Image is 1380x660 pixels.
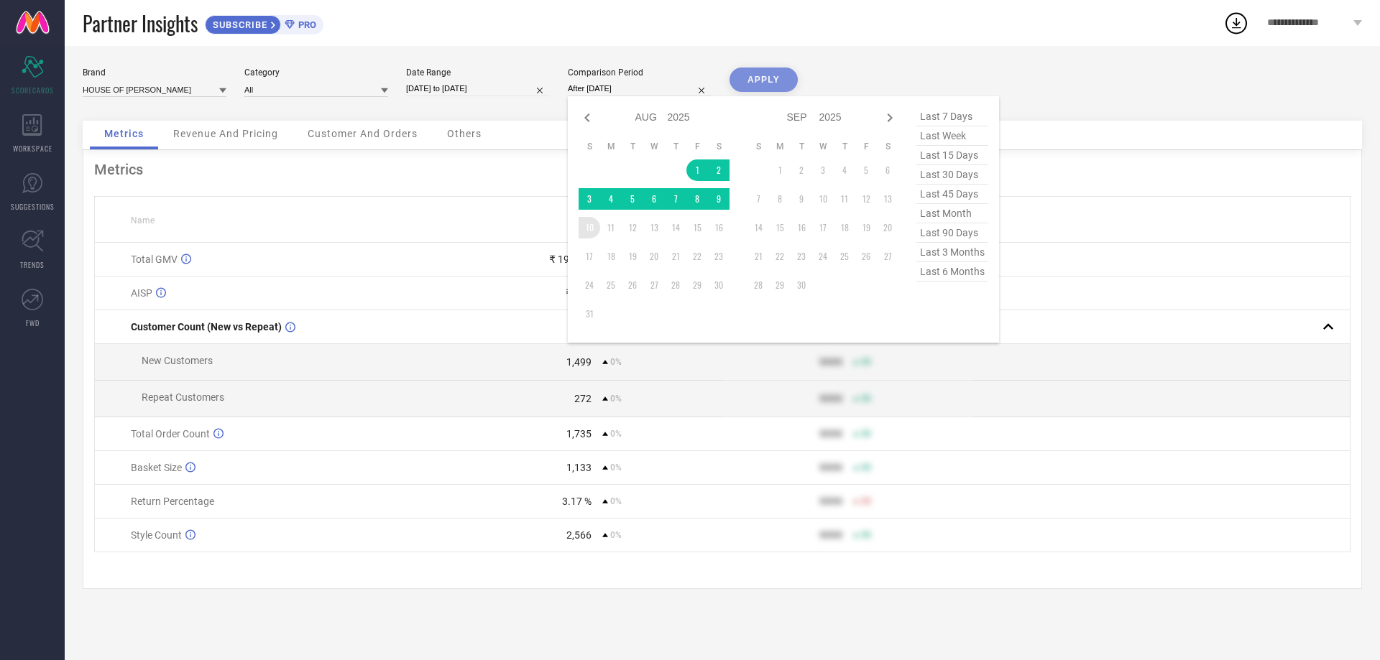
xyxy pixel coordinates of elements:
[610,463,622,473] span: 0%
[877,188,898,210] td: Sat Sep 13 2025
[131,529,182,541] span: Style Count
[855,246,877,267] td: Fri Sep 26 2025
[665,188,686,210] td: Thu Aug 07 2025
[665,246,686,267] td: Thu Aug 21 2025
[131,428,210,440] span: Total Order Count
[579,188,600,210] td: Sun Aug 03 2025
[855,159,877,181] td: Fri Sep 05 2025
[566,428,592,440] div: 1,735
[568,68,712,78] div: Comparison Period
[600,188,622,210] td: Mon Aug 04 2025
[769,217,791,238] td: Mon Sep 15 2025
[708,141,730,152] th: Saturday
[916,204,988,223] span: last month
[1223,10,1249,36] div: Open download list
[579,109,596,126] div: Previous month
[747,246,769,267] td: Sun Sep 21 2025
[819,356,842,368] div: 9999
[205,11,323,34] a: SUBSCRIBEPRO
[308,128,418,139] span: Customer And Orders
[861,357,871,367] span: 50
[406,81,550,96] input: Select date range
[568,81,712,96] input: Select comparison period
[686,159,708,181] td: Fri Aug 01 2025
[665,217,686,238] td: Thu Aug 14 2025
[791,159,812,181] td: Tue Sep 02 2025
[665,141,686,152] th: Thursday
[643,217,665,238] td: Wed Aug 13 2025
[834,188,855,210] td: Thu Sep 11 2025
[622,246,643,267] td: Tue Aug 19 2025
[686,274,708,296] td: Fri Aug 29 2025
[686,188,708,210] td: Fri Aug 08 2025
[916,146,988,165] span: last 15 days
[562,496,592,507] div: 3.17 %
[549,254,592,265] div: ₹ 19.65 L
[610,530,622,540] span: 0%
[769,188,791,210] td: Mon Sep 08 2025
[708,274,730,296] td: Sat Aug 30 2025
[877,159,898,181] td: Sat Sep 06 2025
[747,274,769,296] td: Sun Sep 28 2025
[13,143,52,154] span: WORKSPACE
[406,68,550,78] div: Date Range
[747,141,769,152] th: Sunday
[206,19,271,30] span: SUBSCRIBE
[819,462,842,473] div: 9999
[819,428,842,440] div: 9999
[610,496,622,506] span: 0%
[861,530,871,540] span: 50
[600,274,622,296] td: Mon Aug 25 2025
[600,141,622,152] th: Monday
[11,85,54,96] span: SCORECARDS
[819,529,842,541] div: 9999
[131,321,282,333] span: Customer Count (New vs Repeat)
[643,246,665,267] td: Wed Aug 20 2025
[708,159,730,181] td: Sat Aug 02 2025
[686,246,708,267] td: Fri Aug 22 2025
[579,246,600,267] td: Sun Aug 17 2025
[566,287,592,299] div: ₹ 943
[566,529,592,541] div: 2,566
[747,188,769,210] td: Sun Sep 07 2025
[83,68,226,78] div: Brand
[295,19,316,30] span: PRO
[916,243,988,262] span: last 3 months
[916,262,988,282] span: last 6 months
[665,274,686,296] td: Thu Aug 28 2025
[600,217,622,238] td: Mon Aug 11 2025
[686,217,708,238] td: Fri Aug 15 2025
[861,429,871,439] span: 50
[791,188,812,210] td: Tue Sep 09 2025
[877,217,898,238] td: Sat Sep 20 2025
[244,68,388,78] div: Category
[643,141,665,152] th: Wednesday
[812,159,834,181] td: Wed Sep 03 2025
[579,303,600,325] td: Sun Aug 31 2025
[11,201,55,212] span: SUGGESTIONS
[769,159,791,181] td: Mon Sep 01 2025
[855,141,877,152] th: Friday
[131,496,214,507] span: Return Percentage
[131,254,178,265] span: Total GMV
[686,141,708,152] th: Friday
[791,217,812,238] td: Tue Sep 16 2025
[812,246,834,267] td: Wed Sep 24 2025
[877,246,898,267] td: Sat Sep 27 2025
[916,185,988,204] span: last 45 days
[834,141,855,152] th: Thursday
[447,128,482,139] span: Others
[916,165,988,185] span: last 30 days
[812,141,834,152] th: Wednesday
[861,394,871,404] span: 50
[708,217,730,238] td: Sat Aug 16 2025
[643,274,665,296] td: Wed Aug 27 2025
[104,128,144,139] span: Metrics
[791,141,812,152] th: Tuesday
[142,355,213,366] span: New Customers
[131,462,182,473] span: Basket Size
[916,223,988,243] span: last 90 days
[574,393,592,404] div: 272
[579,141,600,152] th: Sunday
[622,141,643,152] th: Tuesday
